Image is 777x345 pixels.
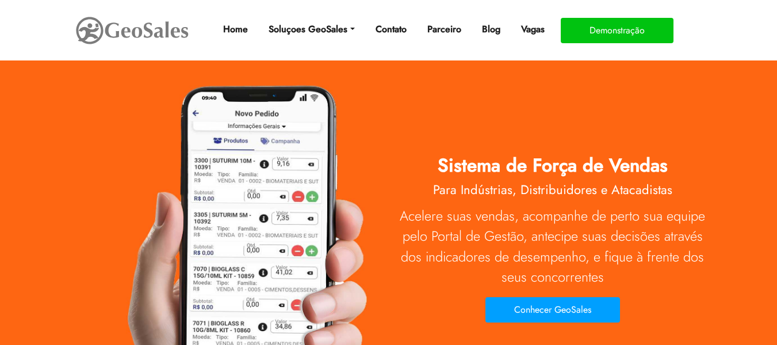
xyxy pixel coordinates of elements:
a: Home [219,18,252,41]
img: GeoSales [75,14,190,47]
span: Sistema de Força de Vendas [438,152,668,179]
button: Conhecer GeoSales [485,297,620,323]
a: Soluçoes GeoSales [264,18,359,41]
p: Acelere suas vendas, acompanhe de perto sua equipe pelo Portal de Gestão, antecipe suas decisões ... [397,206,708,288]
a: Parceiro [423,18,466,41]
h2: Para Indústrias, Distribuidores e Atacadistas [397,182,708,203]
a: Blog [477,18,505,41]
a: Contato [371,18,411,41]
button: Demonstração [561,18,673,43]
a: Vagas [516,18,549,41]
